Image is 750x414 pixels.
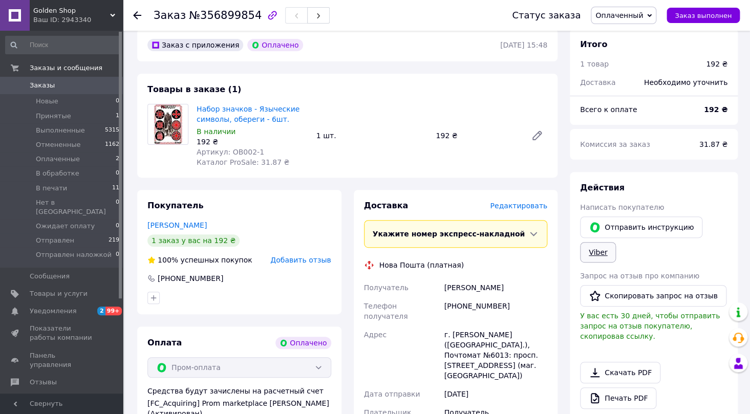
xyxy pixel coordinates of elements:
[706,59,727,69] div: 192 ₴
[197,148,264,156] span: Артикул: OB002-1
[442,278,549,297] div: [PERSON_NAME]
[5,36,120,54] input: Поиск
[197,137,308,147] div: 192 ₴
[147,234,240,247] div: 1 заказ у вас на 192 ₴
[580,183,625,192] span: Действия
[580,140,650,148] span: Комиссия за заказ
[580,105,637,114] span: Всего к оплате
[364,331,387,339] span: Адрес
[580,312,720,340] span: У вас есть 30 дней, чтобы отправить запрос на отзыв покупателю, скопировав ссылку.
[312,128,432,143] div: 1 шт.
[36,112,71,121] span: Принятые
[147,255,252,265] div: успешных покупок
[580,242,616,263] a: Viber
[36,250,112,259] span: Отправлен наложкой
[116,198,119,216] span: 0
[157,273,224,284] div: [PHONE_NUMBER]
[373,230,525,238] span: Укажите номер экспресс-накладной
[30,378,57,387] span: Отзывы
[197,127,235,136] span: В наличии
[36,184,67,193] span: В печати
[699,140,727,148] span: 31.87 ₴
[153,104,183,144] img: Набор значков - Языческие символы, обереги - 6шт.
[432,128,523,143] div: 192 ₴
[667,8,740,23] button: Заказ выполнен
[364,302,408,320] span: Телефон получателя
[30,81,55,90] span: Заказы
[197,105,299,123] a: Набор значков - Языческие символы, обереги - 6шт.
[197,158,289,166] span: Каталог ProSale: 31.87 ₴
[116,222,119,231] span: 0
[442,385,549,403] div: [DATE]
[36,222,95,231] span: Ожидает оплату
[154,9,186,21] span: Заказ
[105,140,119,149] span: 1162
[527,125,547,146] a: Редактировать
[580,203,664,211] span: Написать покупателю
[364,390,420,398] span: Дата отправки
[116,97,119,106] span: 0
[270,256,331,264] span: Добавить отзыв
[30,63,102,73] span: Заказы и сообщения
[33,6,110,15] span: Golden Shop
[97,307,105,315] span: 2
[442,297,549,325] div: [PHONE_NUMBER]
[189,9,262,21] span: №356899854
[30,307,76,316] span: Уведомления
[500,41,547,49] time: [DATE] 15:48
[580,387,656,409] a: Печать PDF
[33,15,123,25] div: Ваш ID: 2943340
[147,39,243,51] div: Заказ с приложения
[30,351,95,369] span: Панель управления
[490,202,547,210] span: Редактировать
[147,201,203,210] span: Покупатель
[580,60,609,68] span: 1 товар
[580,216,702,238] button: Отправить инструкцию
[30,272,70,281] span: Сообщения
[112,184,119,193] span: 11
[595,11,643,19] span: Оплаченный
[30,289,88,298] span: Товары и услуги
[109,236,119,245] span: 219
[158,256,178,264] span: 100%
[364,201,409,210] span: Доставка
[675,12,732,19] span: Заказ выполнен
[364,284,409,292] span: Получатель
[147,221,207,229] a: [PERSON_NAME]
[580,39,607,49] span: Итого
[580,272,699,280] span: Запрос на отзыв про компанию
[116,169,119,178] span: 0
[36,97,58,106] span: Новые
[36,155,80,164] span: Оплаченные
[116,250,119,259] span: 0
[36,140,80,149] span: Отмененные
[36,169,79,178] span: В обработке
[512,10,581,20] div: Статус заказа
[36,126,85,135] span: Выполненные
[133,10,141,20] div: Вернуться назад
[36,236,74,245] span: Отправлен
[105,307,122,315] span: 99+
[442,325,549,385] div: г. [PERSON_NAME] ([GEOGRAPHIC_DATA].), Почтомат №6013: просп. [STREET_ADDRESS] (маг. [GEOGRAPHIC_...
[36,198,116,216] span: Нет в [GEOGRAPHIC_DATA]
[275,337,331,349] div: Оплачено
[105,126,119,135] span: 5315
[247,39,303,51] div: Оплачено
[580,78,615,86] span: Доставка
[704,105,727,114] b: 192 ₴
[147,84,241,94] span: Товары в заказе (1)
[116,155,119,164] span: 2
[116,112,119,121] span: 1
[580,362,660,383] a: Скачать PDF
[580,285,726,307] button: Скопировать запрос на отзыв
[377,260,466,270] div: Нова Пошта (платная)
[30,324,95,342] span: Показатели работы компании
[638,71,734,94] div: Необходимо уточнить
[147,338,182,347] span: Оплата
